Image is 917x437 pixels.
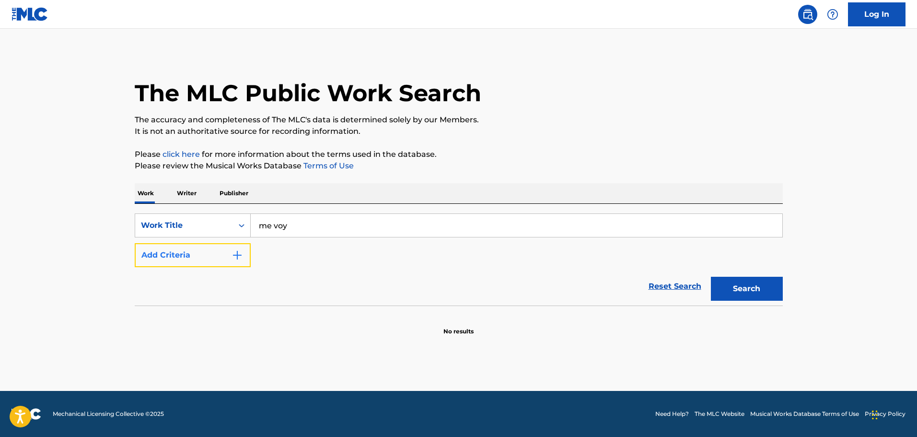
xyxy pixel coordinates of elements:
[135,183,157,203] p: Work
[53,410,164,418] span: Mechanical Licensing Collective © 2025
[872,401,878,429] div: Arrastrar
[135,79,481,107] h1: The MLC Public Work Search
[802,9,813,20] img: search
[135,243,251,267] button: Add Criteria
[848,2,905,26] a: Log In
[869,391,917,437] div: Widget de chat
[655,410,689,418] a: Need Help?
[827,9,838,20] img: help
[865,410,905,418] a: Privacy Policy
[135,149,783,160] p: Please for more information about the terms used in the database.
[869,391,917,437] iframe: Chat Widget
[174,183,199,203] p: Writer
[163,150,200,159] a: click here
[135,213,783,306] form: Search Form
[798,5,817,24] a: Public Search
[135,160,783,172] p: Please review the Musical Works Database
[232,249,243,261] img: 9d2ae6d4665cec9f34b9.svg
[711,277,783,301] button: Search
[443,316,474,336] p: No results
[135,126,783,137] p: It is not an authoritative source for recording information.
[141,220,227,231] div: Work Title
[302,161,354,170] a: Terms of Use
[823,5,842,24] div: Help
[644,276,706,297] a: Reset Search
[12,408,41,420] img: logo
[750,410,859,418] a: Musical Works Database Terms of Use
[135,114,783,126] p: The accuracy and completeness of The MLC's data is determined solely by our Members.
[217,183,251,203] p: Publisher
[12,7,48,21] img: MLC Logo
[695,410,744,418] a: The MLC Website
